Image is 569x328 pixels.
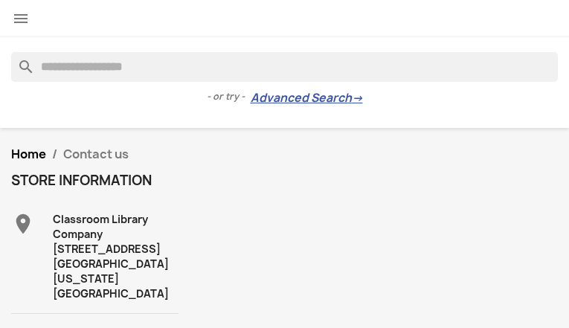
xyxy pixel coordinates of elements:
i:  [11,212,35,236]
a: Home [11,146,46,162]
a: Advanced Search→ [251,91,363,106]
div: Classroom Library Company [STREET_ADDRESS] [GEOGRAPHIC_DATA][US_STATE] [GEOGRAPHIC_DATA] [53,212,179,301]
h4: Store information [11,173,179,188]
span: Contact us [63,146,129,162]
span: → [352,91,363,106]
input: Search [11,52,558,82]
i:  [12,10,30,28]
span: - or try - [207,89,251,104]
i: search [11,52,29,70]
